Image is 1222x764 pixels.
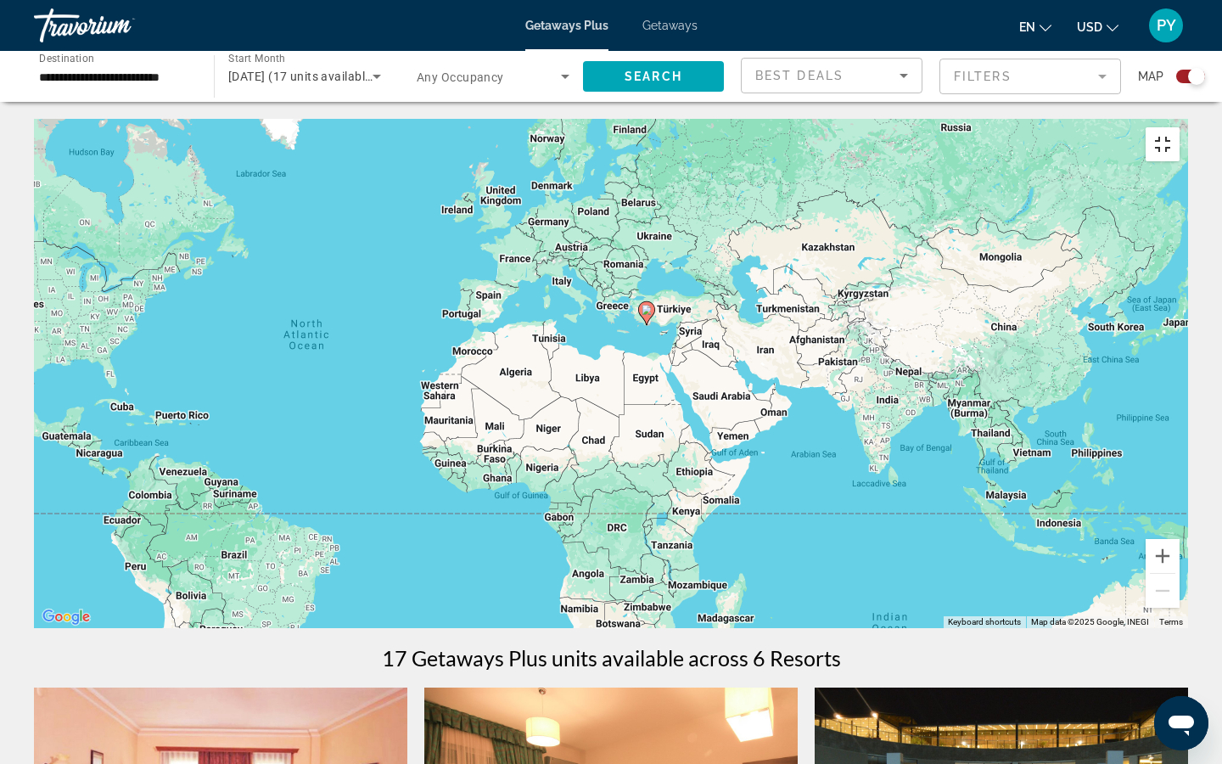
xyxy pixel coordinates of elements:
span: Map data ©2025 Google, INEGI [1031,617,1149,626]
h1: 17 Getaways Plus units available across 6 Resorts [382,645,841,671]
span: Start Month [228,53,285,65]
button: Search [583,61,724,92]
span: Search [625,70,682,83]
span: Any Occupancy [417,70,504,84]
a: Travorium [34,3,204,48]
button: Change currency [1077,14,1118,39]
button: Keyboard shortcuts [948,616,1021,628]
a: Getaways [642,19,698,32]
iframe: Button to launch messaging window [1154,696,1208,750]
a: Getaways Plus [525,19,608,32]
button: Toggle fullscreen view [1146,127,1180,161]
img: Google [38,606,94,628]
button: Change language [1019,14,1051,39]
span: [DATE] (17 units available) [228,70,376,83]
span: en [1019,20,1035,34]
span: Map [1138,65,1163,88]
button: User Menu [1144,8,1188,43]
span: Best Deals [755,69,844,82]
mat-select: Sort by [755,65,908,86]
button: Filter [939,58,1121,95]
a: Terms (opens in new tab) [1159,617,1183,626]
a: Open this area in Google Maps (opens a new window) [38,606,94,628]
button: Zoom in [1146,539,1180,573]
span: USD [1077,20,1102,34]
span: PY [1157,17,1176,34]
span: Destination [39,52,94,64]
button: Zoom out [1146,574,1180,608]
